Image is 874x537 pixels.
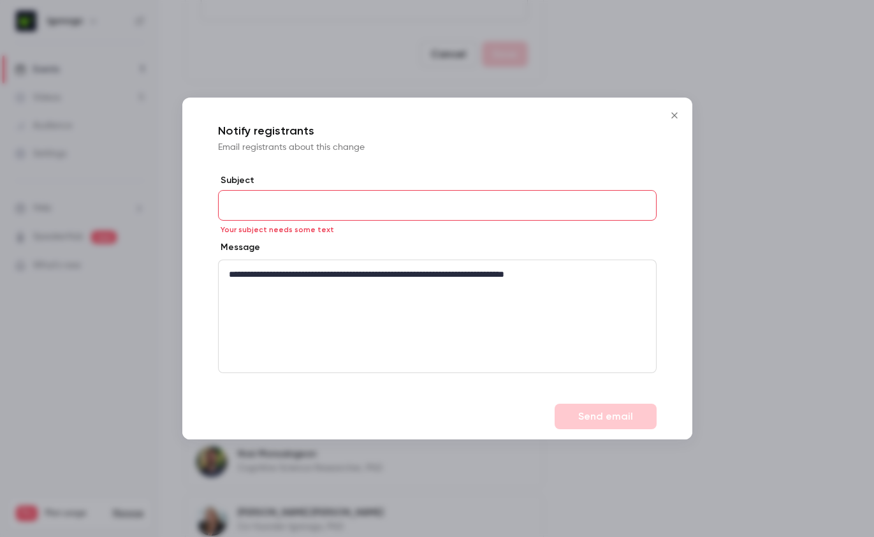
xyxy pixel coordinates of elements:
label: Message [218,241,260,254]
button: Close [662,103,687,128]
p: Email registrants about this change [218,141,657,154]
span: Your subject needs some text [221,224,334,235]
label: Subject [218,174,657,187]
p: Notify registrants [218,123,657,138]
div: editor [219,260,656,372]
